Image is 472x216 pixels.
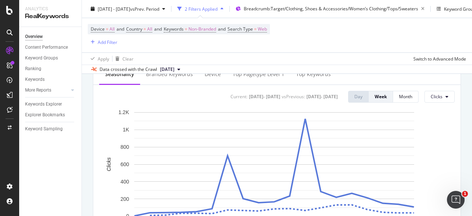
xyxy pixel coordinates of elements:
[205,71,221,78] div: Device
[393,91,419,103] button: Month
[185,26,187,32] span: =
[25,86,69,94] a: More Reports
[244,6,418,12] span: Breadcrumb: Target/Clothing, Shoes & Accessories/Women’s Clothing/Tops/Sweaters
[98,39,117,45] div: Add Filter
[25,125,76,133] a: Keyword Sampling
[296,71,331,78] div: Top Keywords
[126,26,142,32] span: Country
[25,111,76,119] a: Explorer Bookmarks
[306,93,338,100] div: [DATE] - [DATE]
[123,127,129,133] text: 1K
[118,109,129,115] text: 1.2K
[98,6,130,12] span: [DATE] - [DATE]
[348,91,369,103] button: Day
[233,71,284,78] div: Top pagetype Level 1
[106,157,112,171] text: Clicks
[164,26,184,32] span: Keywords
[254,26,257,32] span: =
[25,54,76,62] a: Keyword Groups
[228,26,253,32] span: Search Type
[282,93,305,100] div: vs Previous :
[121,161,129,167] text: 600
[121,196,129,202] text: 200
[98,55,109,62] div: Apply
[399,93,412,100] div: Month
[100,66,157,73] div: Data crossed with the Crawl
[157,65,183,74] button: [DATE]
[25,65,76,73] a: Ranking
[375,93,387,100] div: Week
[88,53,109,65] button: Apply
[121,144,129,150] text: 800
[188,24,216,34] span: Non-Branded
[233,3,427,15] button: Breadcrumb:Target/Clothing, Shoes & Accessories/Women’s Clothing/Tops/Sweaters
[447,191,465,209] iframe: Intercom live chat
[25,100,76,108] a: Keywords Explorer
[431,93,442,100] span: Clicks
[105,71,134,78] div: Seasonality
[154,26,162,32] span: and
[25,54,58,62] div: Keyword Groups
[230,93,247,100] div: Current:
[410,53,466,65] button: Switch to Advanced Mode
[117,26,124,32] span: and
[122,55,133,62] div: Clear
[218,26,226,32] span: and
[147,24,152,34] span: All
[88,38,117,47] button: Add Filter
[91,26,105,32] span: Device
[185,6,218,12] div: 2 Filters Applied
[354,93,362,100] div: Day
[25,76,76,83] a: Keywords
[25,44,76,51] a: Content Performance
[160,66,174,73] span: 2024 Dec. 18th
[25,65,41,73] div: Ranking
[106,26,108,32] span: =
[25,12,76,21] div: RealKeywords
[25,111,65,119] div: Explorer Bookmarks
[249,93,280,100] div: [DATE] - [DATE]
[25,125,63,133] div: Keyword Sampling
[25,33,76,41] a: Overview
[110,24,115,34] span: All
[25,33,43,41] div: Overview
[25,6,76,12] div: Analytics
[121,178,129,184] text: 400
[25,76,45,83] div: Keywords
[130,6,159,12] span: vs Prev. Period
[25,44,68,51] div: Content Performance
[25,100,62,108] div: Keywords Explorer
[143,26,146,32] span: =
[146,71,193,78] div: Branded Keywords
[424,91,455,103] button: Clicks
[88,3,168,15] button: [DATE] - [DATE]vsPrev. Period
[258,24,267,34] span: Web
[369,91,393,103] button: Week
[174,3,226,15] button: 2 Filters Applied
[413,55,466,62] div: Switch to Advanced Mode
[462,191,468,197] span: 1
[25,86,51,94] div: More Reports
[112,53,133,65] button: Clear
